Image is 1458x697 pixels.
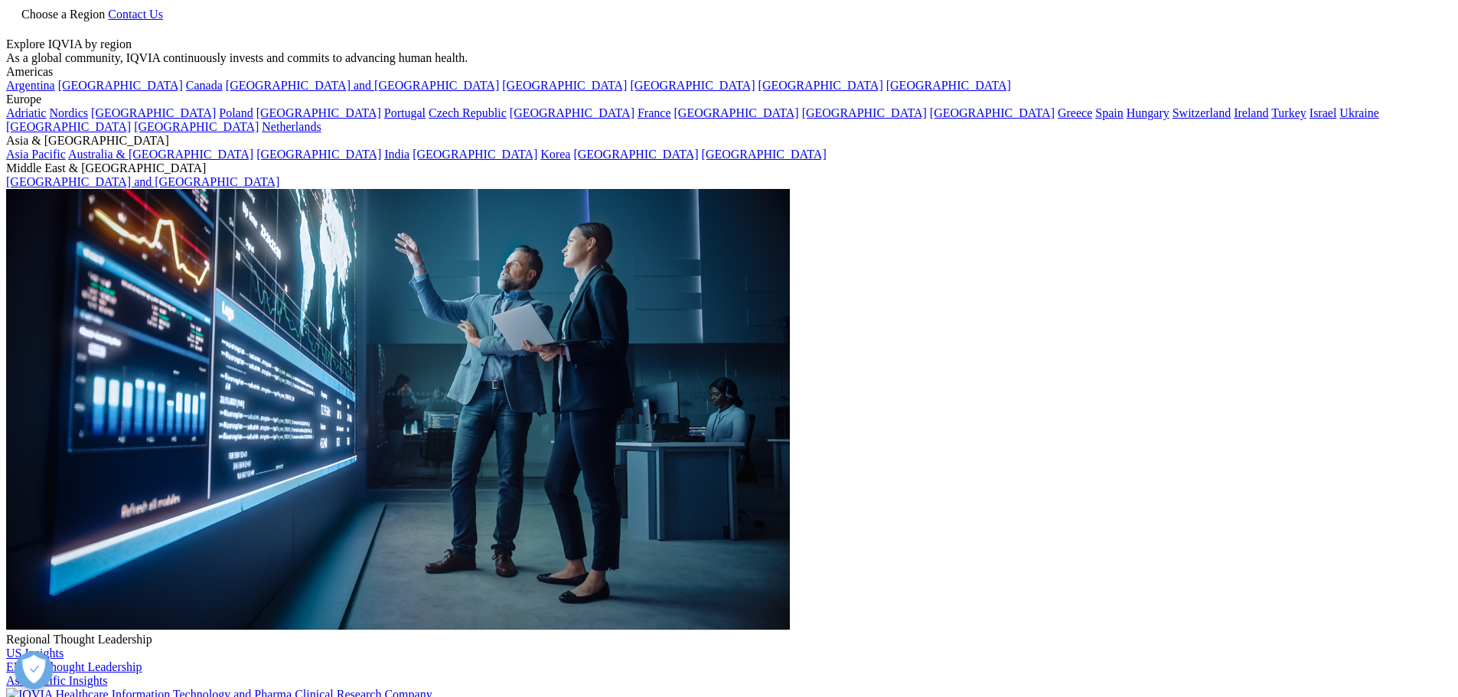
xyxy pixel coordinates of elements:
[1271,106,1306,119] a: Turkey
[540,148,570,161] a: Korea
[6,93,1452,106] div: Europe
[6,134,1452,148] div: Asia & [GEOGRAPHIC_DATA]
[886,79,1011,92] a: [GEOGRAPHIC_DATA]
[68,148,253,161] a: Australia & [GEOGRAPHIC_DATA]
[758,79,883,92] a: [GEOGRAPHIC_DATA]
[6,161,1452,175] div: Middle East & [GEOGRAPHIC_DATA]
[6,37,1452,51] div: Explore IQVIA by region
[226,79,499,92] a: [GEOGRAPHIC_DATA] and [GEOGRAPHIC_DATA]
[134,120,259,133] a: [GEOGRAPHIC_DATA]
[6,660,142,673] a: EMEA Thought Leadership
[1095,106,1123,119] a: Spain
[6,148,66,161] a: Asia Pacific
[510,106,634,119] a: [GEOGRAPHIC_DATA]
[108,8,163,21] a: Contact Us
[638,106,671,119] a: France
[6,51,1452,65] div: As a global community, IQVIA continuously invests and commits to advancing human health.
[6,674,107,687] a: Asia Pacific Insights
[6,120,131,133] a: [GEOGRAPHIC_DATA]
[802,106,927,119] a: [GEOGRAPHIC_DATA]
[6,633,1452,647] div: Regional Thought Leadership
[186,79,223,92] a: Canada
[930,106,1055,119] a: [GEOGRAPHIC_DATA]
[1127,106,1169,119] a: Hungary
[6,79,55,92] a: Argentina
[1234,106,1268,119] a: Ireland
[256,106,381,119] a: [GEOGRAPHIC_DATA]
[21,8,105,21] span: Choose a Region
[573,148,698,161] a: [GEOGRAPHIC_DATA]
[502,79,627,92] a: [GEOGRAPHIC_DATA]
[1173,106,1231,119] a: Switzerland
[674,106,799,119] a: [GEOGRAPHIC_DATA]
[49,106,88,119] a: Nordics
[6,175,279,188] a: [GEOGRAPHIC_DATA] and [GEOGRAPHIC_DATA]
[1339,106,1379,119] a: Ukraine
[58,79,183,92] a: [GEOGRAPHIC_DATA]
[6,189,790,630] img: 2093_analyzing-data-using-big-screen-display-and-laptop.png
[413,148,537,161] a: [GEOGRAPHIC_DATA]
[6,65,1452,79] div: Americas
[384,148,409,161] a: India
[262,120,321,133] a: Netherlands
[91,106,216,119] a: [GEOGRAPHIC_DATA]
[702,148,827,161] a: [GEOGRAPHIC_DATA]
[384,106,426,119] a: Portugal
[219,106,253,119] a: Poland
[429,106,507,119] a: Czech Republic
[1310,106,1337,119] a: Israel
[6,106,46,119] a: Adriatic
[630,79,755,92] a: [GEOGRAPHIC_DATA]
[256,148,381,161] a: [GEOGRAPHIC_DATA]
[6,647,64,660] a: US Insights
[15,651,53,689] button: Open Preferences
[1058,106,1092,119] a: Greece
